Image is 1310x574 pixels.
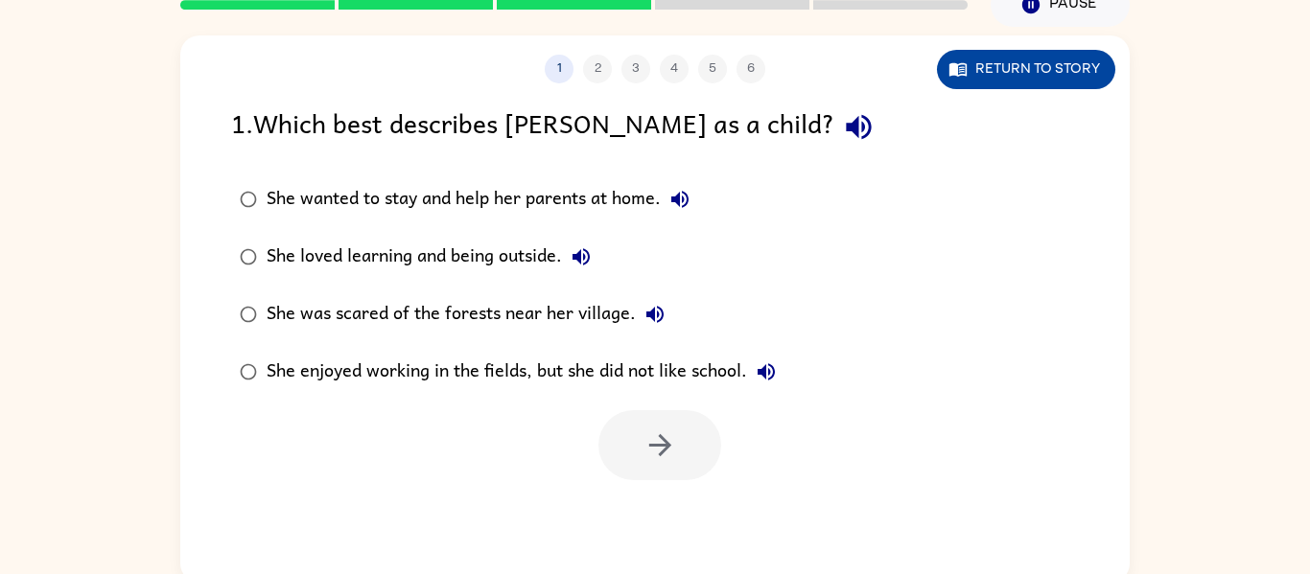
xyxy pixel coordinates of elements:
div: She loved learning and being outside. [267,238,600,276]
div: She wanted to stay and help her parents at home. [267,180,699,218]
button: She loved learning and being outside. [562,238,600,276]
button: She wanted to stay and help her parents at home. [661,180,699,218]
div: She was scared of the forests near her village. [267,295,674,333]
div: 1 . Which best describes [PERSON_NAME] as a child? [231,103,1079,151]
div: She enjoyed working in the fields, but she did not like school. [267,353,785,391]
button: She was scared of the forests near her village. [636,295,674,333]
button: 1 [545,55,573,83]
button: Return to story [937,50,1115,89]
button: She enjoyed working in the fields, but she did not like school. [747,353,785,391]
